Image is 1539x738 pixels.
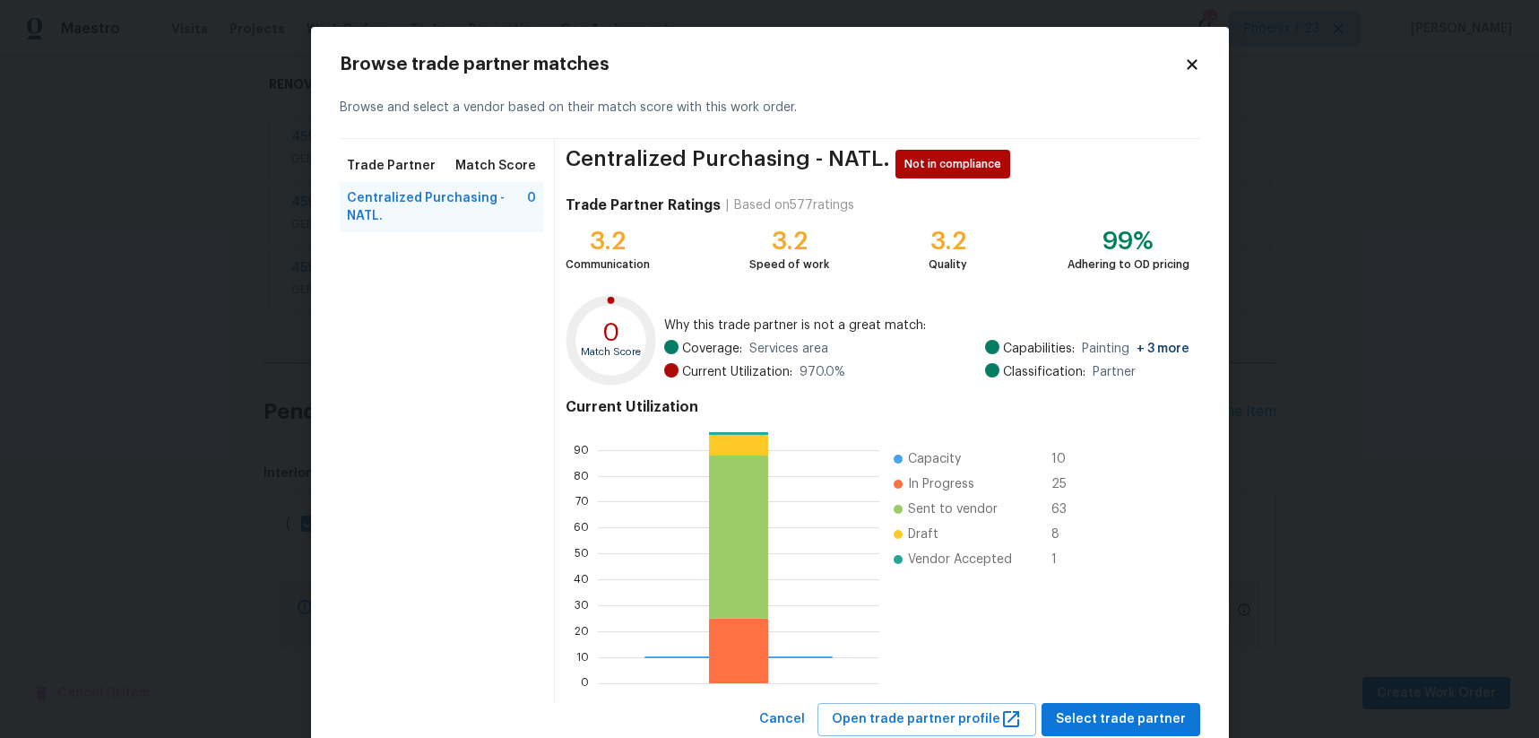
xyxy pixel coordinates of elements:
[566,398,1189,416] h4: Current Utilization
[566,196,721,214] h4: Trade Partner Ratings
[904,155,1008,173] span: Not in compliance
[1051,475,1080,493] span: 25
[908,475,974,493] span: In Progress
[908,450,961,468] span: Capacity
[1003,340,1075,358] span: Capabilities:
[1051,525,1080,543] span: 8
[749,256,829,273] div: Speed of work
[734,196,854,214] div: Based on 577 ratings
[574,523,589,534] text: 60
[575,600,589,611] text: 30
[1137,343,1189,355] span: + 3 more
[527,189,536,225] span: 0
[749,340,828,358] span: Services area
[340,77,1200,139] div: Browse and select a vendor based on their match score with this work order.
[908,551,1012,569] span: Vendor Accepted
[800,363,845,381] span: 970.0 %
[752,703,812,736] button: Cancel
[749,232,829,250] div: 3.2
[1051,500,1080,518] span: 63
[566,256,650,273] div: Communication
[1068,256,1189,273] div: Adhering to OD pricing
[832,708,1022,731] span: Open trade partner profile
[682,363,792,381] span: Current Utilization:
[817,703,1036,736] button: Open trade partner profile
[347,157,436,175] span: Trade Partner
[929,232,967,250] div: 3.2
[455,157,536,175] span: Match Score
[566,150,890,178] span: Centralized Purchasing - NATL.
[1082,340,1189,358] span: Painting
[575,548,589,559] text: 50
[602,320,620,345] text: 0
[574,445,589,456] text: 90
[929,256,967,273] div: Quality
[347,189,528,225] span: Centralized Purchasing - NATL.
[1051,450,1080,468] span: 10
[682,340,742,358] span: Coverage:
[1056,708,1186,731] span: Select trade partner
[1068,232,1189,250] div: 99%
[575,497,589,508] text: 70
[908,525,938,543] span: Draft
[575,626,589,637] text: 20
[1051,551,1080,569] span: 1
[566,232,650,250] div: 3.2
[574,574,589,585] text: 40
[581,678,589,689] text: 0
[1042,703,1200,736] button: Select trade partner
[576,652,589,663] text: 10
[1093,363,1136,381] span: Partner
[1003,363,1085,381] span: Classification:
[574,471,589,482] text: 80
[664,317,1189,334] span: Why this trade partner is not a great match:
[582,347,642,357] text: Match Score
[721,196,734,214] div: |
[908,500,998,518] span: Sent to vendor
[340,56,1184,74] h2: Browse trade partner matches
[759,708,805,731] span: Cancel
